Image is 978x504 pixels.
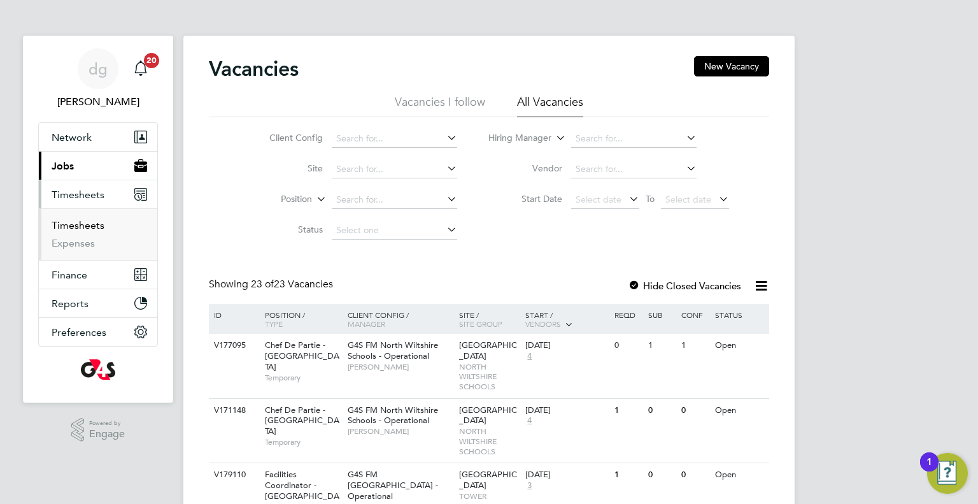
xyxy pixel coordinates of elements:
div: 1 [926,462,932,479]
span: [GEOGRAPHIC_DATA] [459,469,517,491]
span: Vendors [525,319,561,329]
span: Powered by [89,418,125,429]
button: Open Resource Center, 1 new notification [927,453,968,494]
span: 20 [144,53,159,68]
label: Start Date [489,193,562,205]
div: 1 [645,334,678,357]
div: Client Config / [344,304,456,335]
input: Search for... [332,161,457,178]
a: Expenses [52,237,95,249]
div: V171148 [211,399,255,422]
span: G4S FM North Wiltshire Schools - Operational [348,340,438,361]
span: Engage [89,429,125,440]
div: 1 [611,463,644,487]
label: Vendor [489,162,562,174]
a: dg[PERSON_NAME] [38,48,158,110]
label: Hiring Manager [478,132,551,145]
label: Site [250,162,323,174]
input: Search for... [332,191,457,209]
span: NORTH WILTSHIRE SCHOOLS [459,426,520,456]
div: [DATE] [525,405,608,416]
div: Showing [209,278,336,291]
input: Search for... [571,161,697,178]
a: Go to home page [38,359,158,380]
a: 20 [128,48,153,89]
input: Select one [332,222,457,240]
input: Search for... [571,130,697,148]
span: dg [89,61,108,77]
a: Powered byEngage [71,418,125,442]
div: Conf [678,304,711,326]
button: Timesheets [39,180,157,208]
div: [DATE] [525,470,608,480]
span: [PERSON_NAME] [348,362,453,372]
div: 0 [611,334,644,357]
div: Position / [255,304,344,335]
span: NORTH WILTSHIRE SCHOOLS [459,362,520,392]
span: Chef De Partie - [GEOGRAPHIC_DATA] [265,340,339,372]
div: Open [712,334,767,357]
div: Sub [645,304,678,326]
div: Status [712,304,767,326]
button: Network [39,123,157,151]
div: Timesheets [39,208,157,260]
div: Start / [522,304,611,336]
span: 4 [525,351,534,362]
span: Temporary [265,373,341,383]
span: Finance [52,269,87,281]
span: Preferences [52,326,106,338]
span: [PERSON_NAME] [348,426,453,436]
nav: Main navigation [23,36,173,403]
span: Select date [665,194,711,205]
label: Hide Closed Vacancies [628,280,741,292]
span: G4S FM North Wiltshire Schools - Operational [348,405,438,426]
div: ID [211,304,255,326]
span: Temporary [265,437,341,447]
li: All Vacancies [517,94,583,117]
div: V179110 [211,463,255,487]
div: V177095 [211,334,255,357]
input: Search for... [332,130,457,148]
span: [GEOGRAPHIC_DATA] [459,340,517,361]
div: Open [712,399,767,422]
div: 1 [678,334,711,357]
button: New Vacancy [694,56,769,76]
label: Status [250,224,323,235]
span: 4 [525,415,534,426]
button: Jobs [39,152,157,180]
span: Jobs [52,160,74,172]
span: Timesheets [52,189,104,201]
h2: Vacancies [209,56,299,82]
div: 0 [645,399,678,422]
span: G4S FM [GEOGRAPHIC_DATA] - Operational [348,469,438,501]
span: Reports [52,298,89,310]
button: Reports [39,289,157,317]
div: 0 [678,463,711,487]
span: 23 Vacancies [251,278,333,291]
span: To [642,191,658,207]
span: dharmisha gohil [38,94,158,110]
div: 1 [611,399,644,422]
div: Reqd [611,304,644,326]
span: Manager [348,319,385,329]
label: Position [239,193,312,206]
button: Finance [39,261,157,289]
div: Site / [456,304,523,335]
a: Timesheets [52,219,104,231]
div: Open [712,463,767,487]
div: 0 [678,399,711,422]
img: g4s-logo-retina.png [81,359,115,380]
span: Site Group [459,319,502,329]
span: Type [265,319,283,329]
span: [GEOGRAPHIC_DATA] [459,405,517,426]
span: 23 of [251,278,274,291]
div: [DATE] [525,340,608,351]
span: Chef De Partie - [GEOGRAPHIC_DATA] [265,405,339,437]
span: Network [52,131,92,143]
li: Vacancies I follow [395,94,485,117]
span: Select date [576,194,621,205]
label: Client Config [250,132,323,143]
div: 0 [645,463,678,487]
button: Preferences [39,318,157,346]
span: 3 [525,480,534,491]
